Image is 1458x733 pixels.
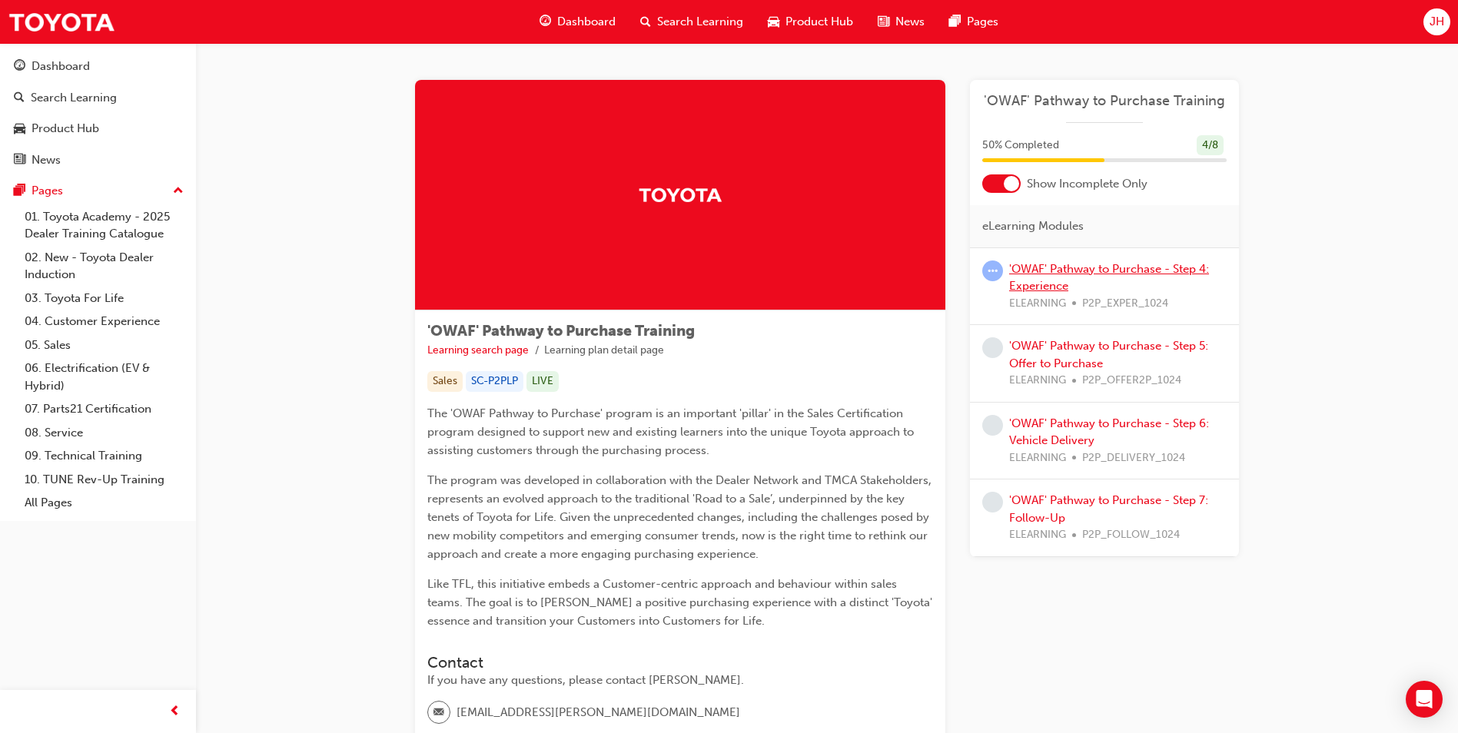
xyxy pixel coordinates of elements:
[640,12,651,32] span: search-icon
[1197,135,1224,156] div: 4 / 8
[949,12,961,32] span: pages-icon
[865,6,937,38] a: news-iconNews
[982,137,1059,154] span: 50 % Completed
[1009,449,1066,467] span: ELEARNING
[18,246,190,287] a: 02. New - Toyota Dealer Induction
[32,58,90,75] div: Dashboard
[18,333,190,357] a: 05. Sales
[14,122,25,136] span: car-icon
[1009,339,1208,370] a: 'OWAF' Pathway to Purchase - Step 5: Offer to Purchase
[638,181,722,208] img: Trak
[32,120,99,138] div: Product Hub
[18,491,190,515] a: All Pages
[427,371,463,392] div: Sales
[18,397,190,421] a: 07. Parts21 Certification
[1009,262,1209,294] a: 'OWAF' Pathway to Purchase - Step 4: Experience
[982,260,1003,281] span: learningRecordVerb_ATTEMPT-icon
[982,492,1003,512] span: learningRecordVerb_NONE-icon
[6,84,190,112] a: Search Learning
[768,12,779,32] span: car-icon
[878,12,889,32] span: news-icon
[8,5,115,39] img: Trak
[18,205,190,246] a: 01. Toyota Academy - 2025 Dealer Training Catalogue
[785,13,853,31] span: Product Hub
[657,13,743,31] span: Search Learning
[628,6,756,38] a: search-iconSearch Learning
[937,6,1011,38] a: pages-iconPages
[1009,416,1209,448] a: 'OWAF' Pathway to Purchase - Step 6: Vehicle Delivery
[173,181,184,201] span: up-icon
[1430,13,1444,31] span: JH
[1027,175,1147,193] span: Show Incomplete Only
[1082,526,1180,544] span: P2P_FOLLOW_1024
[18,287,190,310] a: 03. Toyota For Life
[18,421,190,445] a: 08. Service
[18,444,190,468] a: 09. Technical Training
[14,60,25,74] span: guage-icon
[756,6,865,38] a: car-iconProduct Hub
[427,343,529,357] a: Learning search page
[466,371,523,392] div: SC-P2PLP
[967,13,998,31] span: Pages
[544,342,664,360] li: Learning plan detail page
[982,217,1084,235] span: eLearning Modules
[427,672,933,689] div: If you have any questions, please contact [PERSON_NAME].
[1009,372,1066,390] span: ELEARNING
[982,337,1003,358] span: learningRecordVerb_NONE-icon
[6,114,190,143] a: Product Hub
[32,182,63,200] div: Pages
[14,154,25,167] span: news-icon
[427,577,935,628] span: Like TFL, this initiative embeds a Customer-centric approach and behaviour within sales teams. Th...
[895,13,925,31] span: News
[982,92,1227,110] a: 'OWAF' Pathway to Purchase Training
[18,310,190,333] a: 04. Customer Experience
[31,89,117,107] div: Search Learning
[540,12,551,32] span: guage-icon
[18,468,190,492] a: 10. TUNE Rev-Up Training
[982,415,1003,436] span: learningRecordVerb_NONE-icon
[1009,526,1066,544] span: ELEARNING
[457,704,740,721] span: [EMAIL_ADDRESS][PERSON_NAME][DOMAIN_NAME]
[557,13,616,31] span: Dashboard
[6,146,190,174] a: News
[427,654,933,672] h3: Contact
[32,151,61,169] div: News
[6,177,190,205] button: Pages
[527,6,628,38] a: guage-iconDashboard
[14,91,25,105] span: search-icon
[14,184,25,198] span: pages-icon
[169,702,181,721] span: prev-icon
[1406,681,1443,718] div: Open Intercom Messenger
[1082,449,1185,467] span: P2P_DELIVERY_1024
[427,473,935,561] span: The program was developed in collaboration with the Dealer Network and TMCA Stakeholders, represe...
[18,357,190,397] a: 06. Electrification (EV & Hybrid)
[427,406,917,457] span: The 'OWAF Pathway to Purchase' program is an important 'pillar' in the Sales Certification progra...
[433,703,444,723] span: email-icon
[1082,295,1168,313] span: P2P_EXPER_1024
[1009,295,1066,313] span: ELEARNING
[427,322,695,340] span: 'OWAF' Pathway to Purchase Training
[6,52,190,81] a: Dashboard
[6,49,190,177] button: DashboardSearch LearningProduct HubNews
[1423,8,1450,35] button: JH
[526,371,559,392] div: LIVE
[1009,493,1208,525] a: 'OWAF' Pathway to Purchase - Step 7: Follow-Up
[1082,372,1181,390] span: P2P_OFFER2P_1024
